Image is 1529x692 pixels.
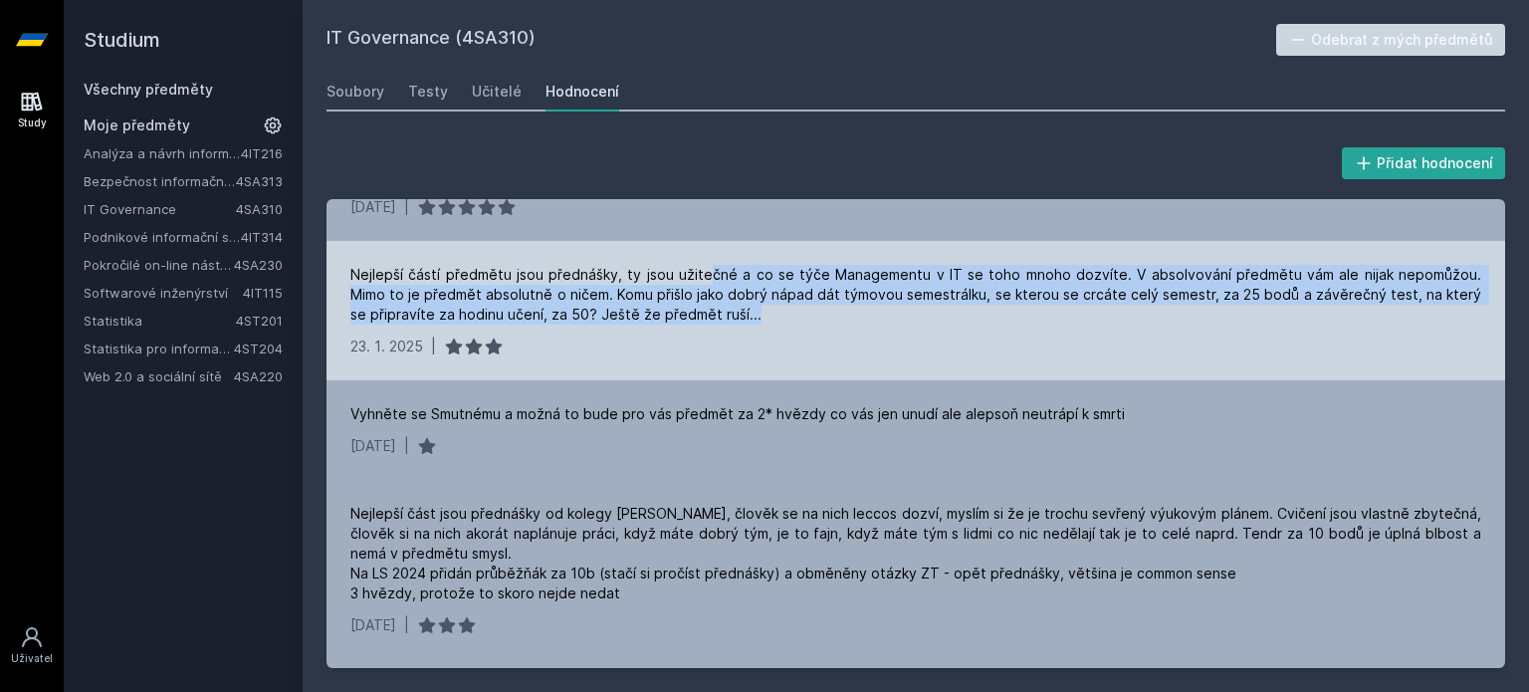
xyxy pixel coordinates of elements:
div: [DATE] [350,436,396,456]
div: 23. 1. 2025 [350,337,423,356]
a: Podnikové informační systémy [84,227,241,247]
a: Testy [408,72,448,112]
a: Analýza a návrh informačních systémů [84,143,241,163]
button: Přidat hodnocení [1342,147,1506,179]
a: 4IT115 [243,285,283,301]
div: Uživatel [11,651,53,666]
div: Soubory [327,82,384,102]
a: 4IT314 [241,229,283,245]
div: | [404,436,409,456]
div: | [404,615,409,635]
div: Vyhněte se Smutnému a možná to bude pro vás předmět za 2* hvězdy co vás jen unudí ale alepsoň neu... [350,404,1125,424]
div: Nejlepší část jsou přednášky od kolegy [PERSON_NAME], člověk se na nich leccos dozví, myslím si ž... [350,504,1481,603]
a: Všechny předměty [84,81,213,98]
a: 4SA313 [236,173,283,189]
a: 4SA230 [234,257,283,273]
a: Statistika pro informatiky [84,339,234,358]
a: Učitelé [472,72,522,112]
a: Study [4,80,60,140]
a: Pokročilé on-line nástroje pro analýzu a zpracování informací [84,255,234,275]
a: Uživatel [4,615,60,676]
div: | [431,337,436,356]
a: Hodnocení [546,72,619,112]
a: Softwarové inženýrství [84,283,243,303]
span: Moje předměty [84,115,190,135]
a: 4ST201 [236,313,283,329]
a: 4ST204 [234,341,283,356]
a: 4IT216 [241,145,283,161]
div: [DATE] [350,197,396,217]
div: Testy [408,82,448,102]
h2: IT Governance (4SA310) [327,24,1276,56]
a: Statistika [84,311,236,331]
a: 4SA310 [236,201,283,217]
div: [DATE] [350,615,396,635]
div: | [404,197,409,217]
a: IT Governance [84,199,236,219]
a: Bezpečnost informačních systémů [84,171,236,191]
a: Web 2.0 a sociální sítě [84,366,234,386]
a: 4SA220 [234,368,283,384]
button: Odebrat z mých předmětů [1276,24,1506,56]
a: Soubory [327,72,384,112]
div: Učitelé [472,82,522,102]
div: Nejlepší částí předmětu jsou přednášky, ty jsou užitečné a co se týče Managementu v IT se toho mn... [350,265,1481,325]
div: Study [18,115,47,130]
div: Hodnocení [546,82,619,102]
